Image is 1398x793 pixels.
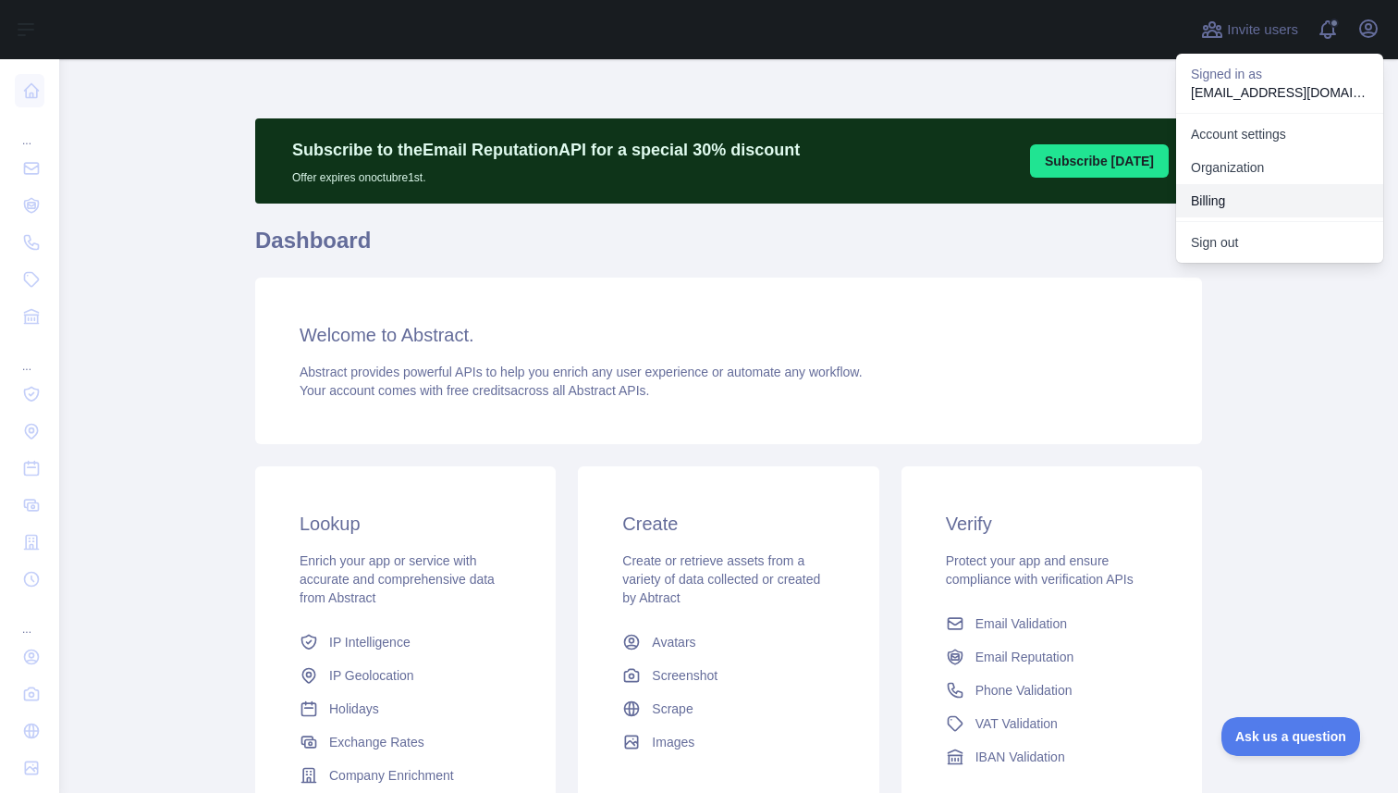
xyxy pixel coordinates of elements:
a: Holidays [292,692,519,725]
a: IBAN Validation [938,740,1165,774]
a: Avatars [615,626,841,659]
a: IP Intelligence [292,626,519,659]
a: Organization [1176,151,1383,184]
span: IP Intelligence [329,633,411,651]
h1: Dashboard [255,226,1202,270]
button: Subscribe [DATE] [1030,144,1169,178]
span: Create or retrieve assets from a variety of data collected or created by Abtract [622,553,820,605]
span: Invite users [1227,19,1298,41]
span: Your account comes with across all Abstract APIs. [300,383,649,398]
a: Email Validation [938,607,1165,640]
h3: Welcome to Abstract. [300,322,1158,348]
a: Company Enrichment [292,759,519,792]
span: Images [652,733,694,751]
span: Screenshot [652,666,717,685]
a: Images [615,725,841,759]
div: ... [15,337,44,374]
span: IBAN Validation [975,748,1065,766]
span: Scrape [652,700,693,718]
span: Holidays [329,700,379,718]
span: Phone Validation [975,681,1073,700]
span: Company Enrichment [329,766,454,785]
a: Screenshot [615,659,841,692]
p: Offer expires on octubre 1st. [292,163,800,185]
a: IP Geolocation [292,659,519,692]
span: Abstract provides powerful APIs to help you enrich any user experience or automate any workflow. [300,365,863,379]
button: Sign out [1176,226,1383,259]
span: Email Validation [975,614,1067,633]
span: Protect your app and ensure compliance with verification APIs [946,553,1134,587]
span: free credits [447,383,510,398]
span: Exchange Rates [329,733,424,751]
p: Signed in as [1191,65,1368,83]
a: Exchange Rates [292,725,519,759]
h3: Create [622,511,834,537]
button: Invite users [1197,15,1302,44]
div: ... [15,600,44,637]
a: VAT Validation [938,707,1165,740]
iframe: Toggle Customer Support [1221,717,1361,756]
a: Account settings [1176,118,1383,151]
h3: Verify [946,511,1158,537]
h3: Lookup [300,511,511,537]
a: Email Reputation [938,640,1165,674]
span: VAT Validation [975,714,1058,733]
span: Avatars [652,633,695,651]
span: Enrich your app or service with accurate and comprehensive data from Abstract [300,553,495,605]
span: IP Geolocation [329,666,414,685]
a: Scrape [615,692,841,725]
button: Billing [1176,184,1383,217]
a: Phone Validation [938,674,1165,707]
p: [EMAIL_ADDRESS][DOMAIN_NAME] [1191,83,1368,102]
p: Subscribe to the Email Reputation API for a special 30 % discount [292,137,800,163]
span: Email Reputation [975,648,1074,666]
div: ... [15,111,44,148]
